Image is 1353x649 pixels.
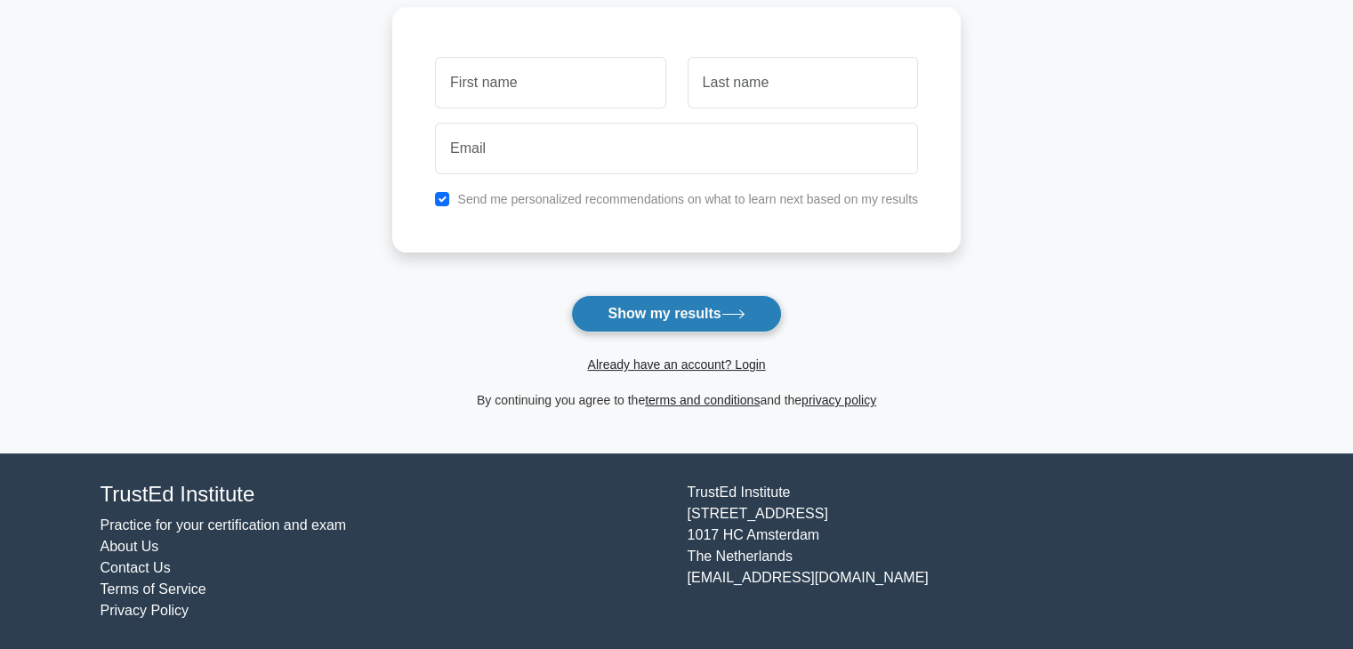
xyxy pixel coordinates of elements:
a: Contact Us [101,560,171,575]
input: First name [435,57,665,108]
div: TrustEd Institute [STREET_ADDRESS] 1017 HC Amsterdam The Netherlands [EMAIL_ADDRESS][DOMAIN_NAME] [677,482,1264,621]
input: Email [435,123,918,174]
a: Already have an account? Login [587,357,765,372]
a: Privacy Policy [101,603,189,618]
input: Last name [688,57,918,108]
div: By continuing you agree to the and the [382,389,971,411]
a: Practice for your certification and exam [101,517,347,533]
a: terms and conditions [645,393,760,407]
label: Send me personalized recommendations on what to learn next based on my results [457,192,918,206]
a: privacy policy [801,393,876,407]
a: Terms of Service [101,581,206,597]
button: Show my results [571,295,781,333]
a: About Us [101,539,159,554]
h4: TrustEd Institute [101,482,666,508]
